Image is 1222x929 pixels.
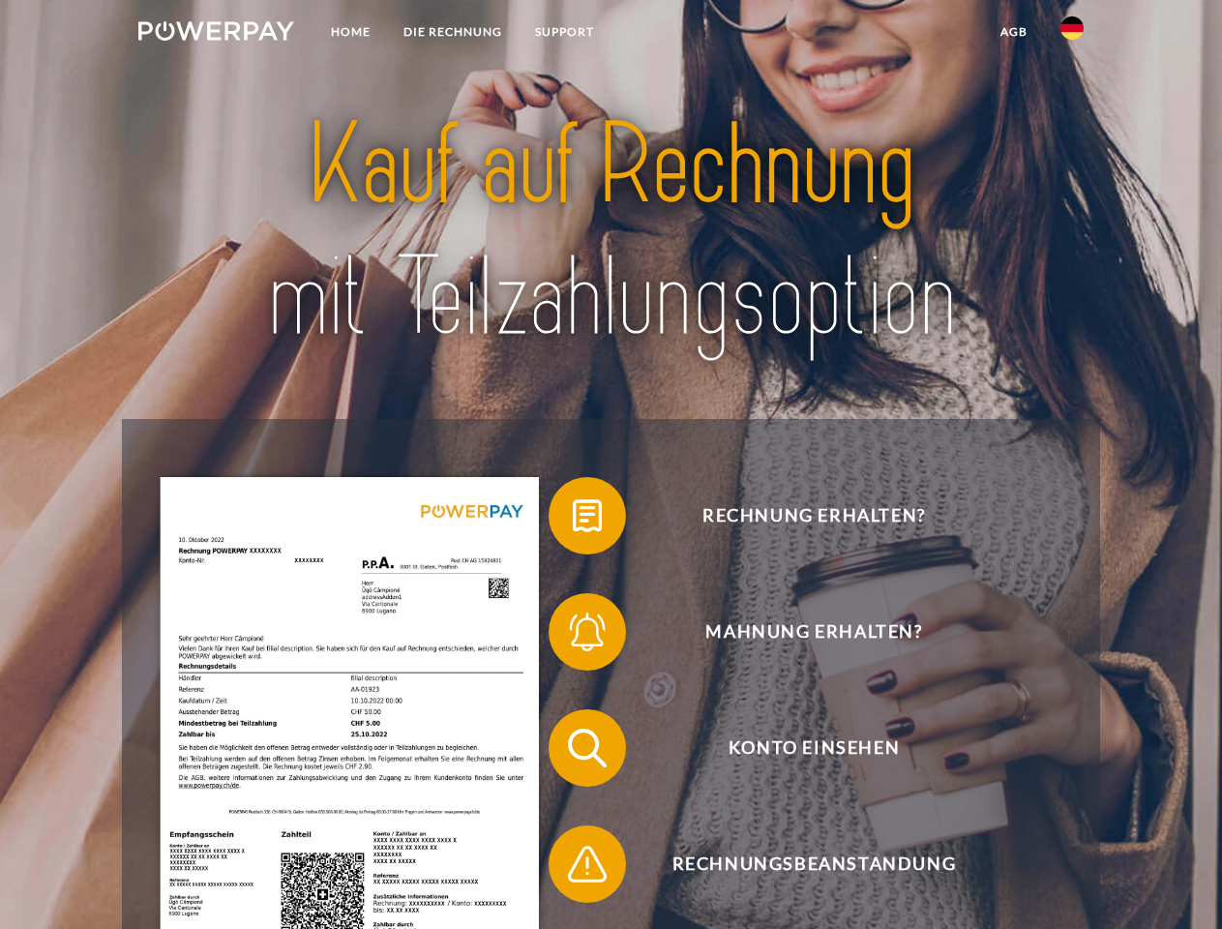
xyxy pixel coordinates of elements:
img: title-powerpay_de.svg [185,93,1037,371]
img: de [1060,16,1084,40]
a: agb [984,15,1044,49]
img: logo-powerpay-white.svg [138,21,294,41]
span: Rechnungsbeanstandung [577,825,1051,903]
img: qb_bill.svg [563,492,611,540]
button: Rechnung erhalten? [549,477,1052,554]
img: qb_warning.svg [563,840,611,888]
span: Rechnung erhalten? [577,477,1051,554]
button: Mahnung erhalten? [549,593,1052,671]
img: qb_bell.svg [563,608,611,656]
button: Konto einsehen [549,709,1052,787]
a: SUPPORT [519,15,611,49]
a: DIE RECHNUNG [387,15,519,49]
button: Rechnungsbeanstandung [549,825,1052,903]
img: qb_search.svg [563,724,611,772]
span: Konto einsehen [577,709,1051,787]
span: Mahnung erhalten? [577,593,1051,671]
a: Home [314,15,387,49]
